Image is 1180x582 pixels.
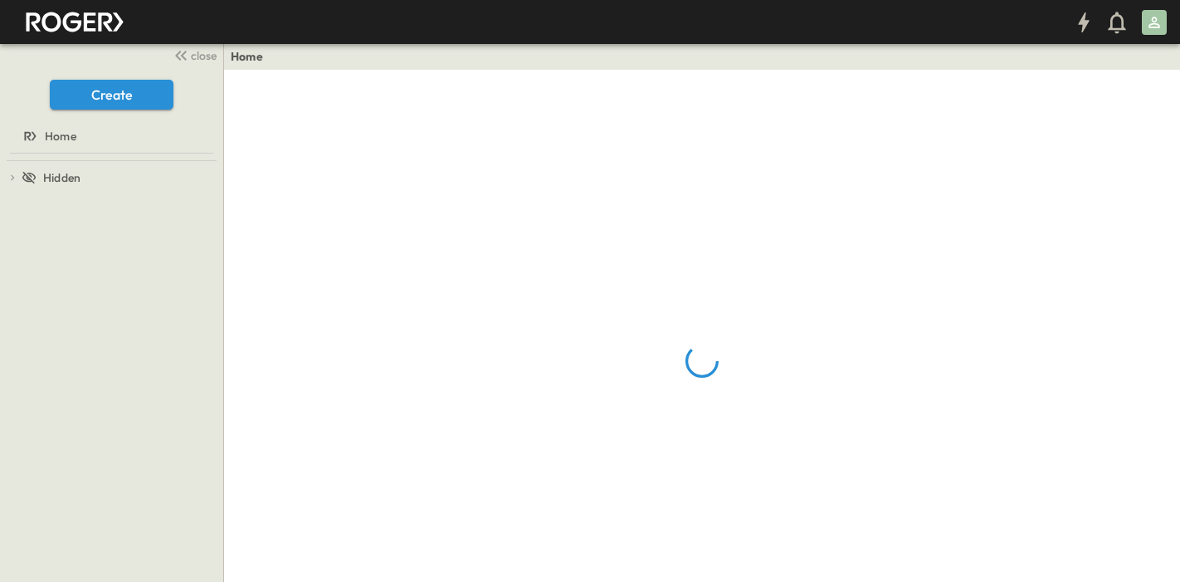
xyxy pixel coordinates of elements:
a: Home [3,125,217,148]
span: close [191,47,217,64]
button: Create [50,80,173,110]
button: close [167,43,220,66]
a: Home [231,48,263,65]
nav: breadcrumbs [231,48,273,65]
span: Home [45,128,76,144]
span: Hidden [43,169,80,186]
